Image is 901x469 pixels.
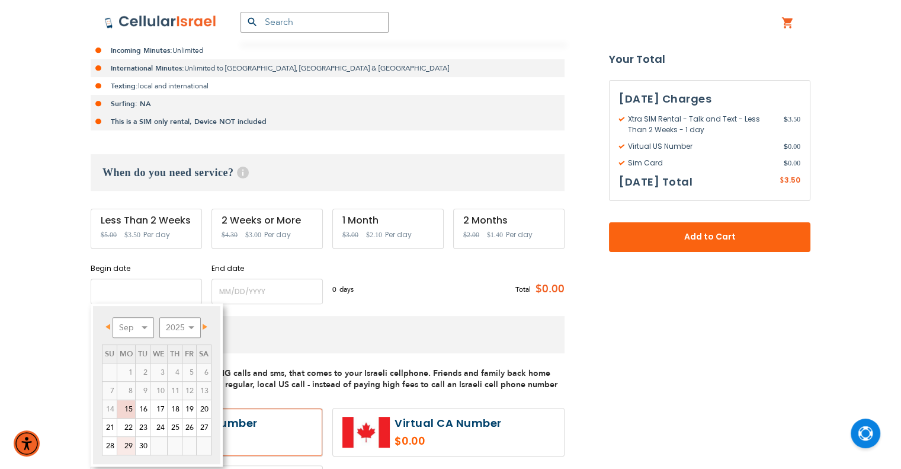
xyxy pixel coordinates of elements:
[385,229,412,240] span: Per day
[197,419,211,436] a: 27
[506,229,533,240] span: Per day
[515,284,531,295] span: Total
[264,229,291,240] span: Per day
[105,324,110,330] span: Prev
[136,419,150,436] a: 23
[150,363,167,381] span: 3
[203,324,207,330] span: Next
[150,400,167,418] a: 17
[117,400,135,418] a: 15
[619,90,800,108] h3: [DATE] Charges
[195,319,210,334] a: Next
[101,215,192,226] div: Less Than 2 Weeks
[91,59,565,77] li: Unlimited to [GEOGRAPHIC_DATA], [GEOGRAPHIC_DATA] & [GEOGRAPHIC_DATA]
[102,400,117,418] span: 14
[222,215,313,226] div: 2 Weeks or More
[91,154,565,191] h3: When do you need service?
[619,141,784,152] span: Virtual US Number
[784,158,788,168] span: $
[136,400,150,418] a: 16
[159,317,201,338] select: Select year
[136,363,150,381] span: 2
[241,12,389,33] input: Search
[182,382,196,400] span: 12
[342,231,358,239] span: $3.00
[111,81,138,91] strong: Texting:
[168,363,182,381] span: 4
[222,231,238,239] span: $4.30
[182,363,196,381] span: 5
[102,437,117,455] a: 28
[211,263,323,274] label: End date
[619,114,784,135] span: Xtra SIM Rental - Talk and Text - Less Than 2 Weeks - 1 day
[339,284,354,295] span: days
[143,229,170,240] span: Per day
[168,419,182,436] a: 25
[784,175,800,185] span: 3.50
[619,173,692,191] h3: [DATE] Total
[487,231,503,239] span: $1.40
[237,167,249,178] span: Help
[138,349,148,359] span: Tuesday
[784,141,800,152] span: 0.00
[117,382,135,400] span: 8
[14,430,40,457] div: Accessibility Menu
[111,99,151,109] strong: Surfing: NA
[780,176,784,186] span: $
[91,263,202,274] label: Begin date
[168,400,182,418] a: 18
[211,279,323,304] input: MM/DD/YYYY
[103,319,118,334] a: Prev
[463,215,554,226] div: 2 Months
[185,349,194,359] span: Friday
[463,231,479,239] span: $2.00
[91,368,557,390] span: A local number with INCOMING calls and sms, that comes to your Israeli cellphone. Friends and fam...
[117,437,135,455] a: 29
[197,363,211,381] span: 6
[784,114,800,135] span: 3.50
[170,349,179,359] span: Thursday
[648,231,771,244] span: Add to Cart
[91,279,202,304] input: MM/DD/YYYY
[197,382,211,400] span: 13
[366,231,382,239] span: $2.10
[111,46,172,55] strong: Incoming Minutes:
[619,158,784,168] span: Sim Card
[117,363,135,381] span: 1
[153,349,165,359] span: Wednesday
[150,382,167,400] span: 10
[91,42,565,59] li: Unlimited
[91,77,565,95] li: local and international
[609,222,810,252] button: Add to Cart
[784,114,788,125] span: $
[784,158,800,168] span: 0.00
[136,382,150,400] span: 9
[609,50,810,68] strong: Your Total
[531,280,565,298] span: $0.00
[111,117,267,126] strong: This is a SIM only rental, Device NOT included
[332,284,339,295] span: 0
[182,400,196,418] a: 19
[150,419,167,436] a: 24
[182,419,196,436] a: 26
[136,437,150,455] a: 30
[245,231,261,239] span: $3.00
[111,63,184,73] strong: International Minutes:
[342,215,434,226] div: 1 Month
[113,317,154,338] select: Select month
[102,419,117,436] a: 21
[101,231,117,239] span: $5.00
[197,400,211,418] a: 20
[104,15,217,29] img: Cellular Israel Logo
[168,382,182,400] span: 11
[124,231,140,239] span: $3.50
[199,349,209,359] span: Saturday
[105,349,114,359] span: Sunday
[784,141,788,152] span: $
[102,382,117,400] span: 7
[120,349,133,359] span: Monday
[117,419,135,436] a: 22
